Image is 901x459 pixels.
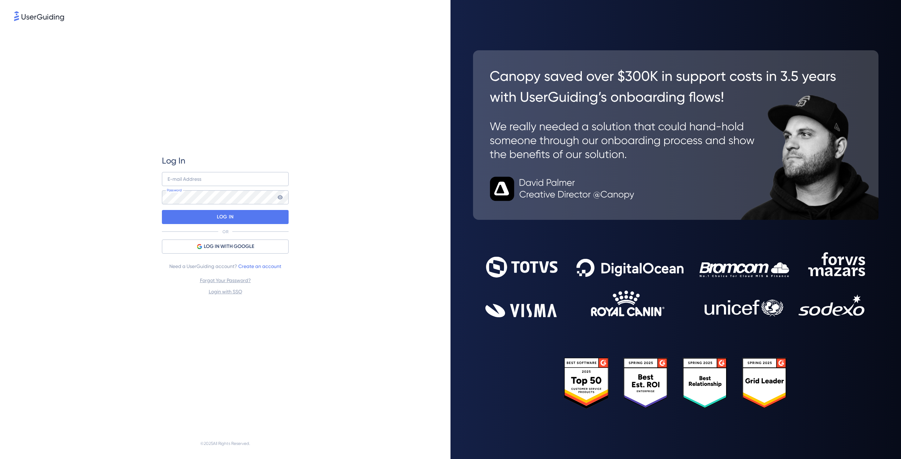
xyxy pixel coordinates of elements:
[14,11,64,21] img: 8faab4ba6bc7696a72372aa768b0286c.svg
[209,289,242,294] a: Login with SSO
[169,262,281,270] span: Need a UserGuiding account?
[238,263,281,269] a: Create an account
[217,211,233,223] p: LOG IN
[200,278,251,283] a: Forgot Your Password?
[162,172,289,186] input: example@company.com
[200,439,250,448] span: © 2025 All Rights Reserved.
[162,155,185,166] span: Log In
[473,50,878,220] img: 26c0aa7c25a843aed4baddd2b5e0fa68.svg
[222,229,228,235] p: OR
[485,252,867,317] img: 9302ce2ac39453076f5bc0f2f2ca889b.svg
[564,358,787,409] img: 25303e33045975176eb484905ab012ff.svg
[204,242,254,251] span: LOG IN WITH GOOGLE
